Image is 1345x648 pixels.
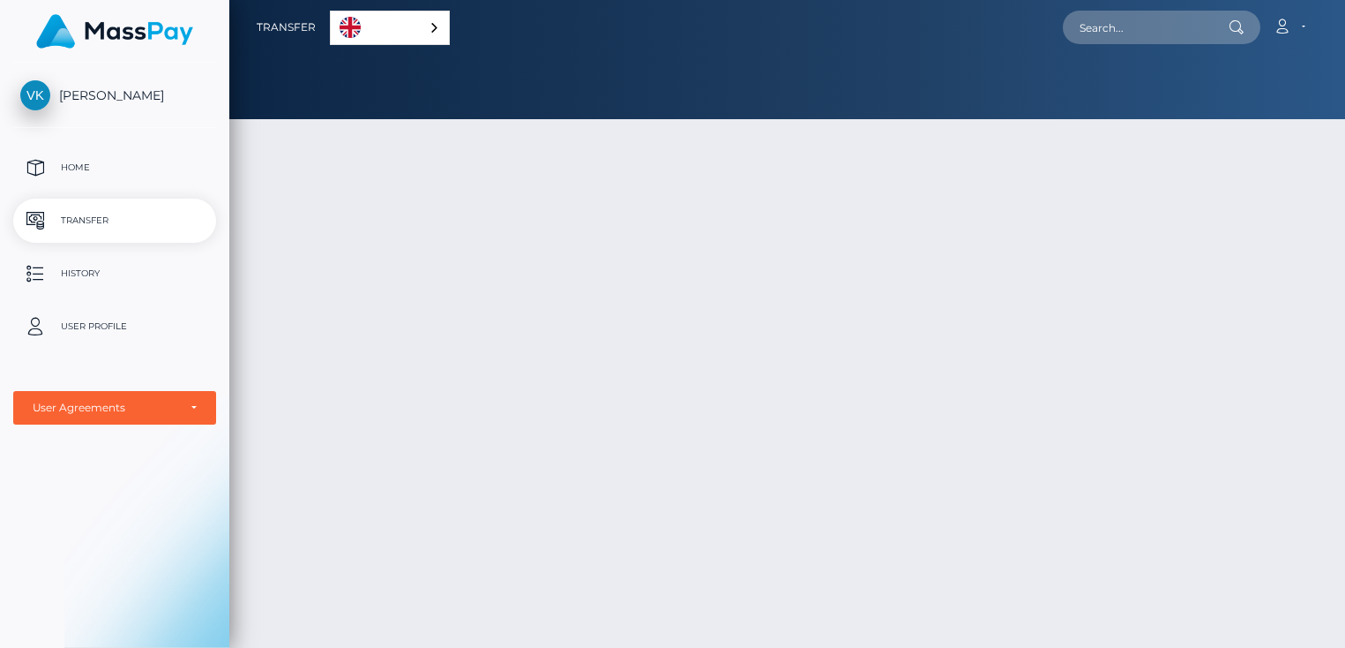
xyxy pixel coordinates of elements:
[36,14,193,49] img: MassPay
[13,199,216,243] a: Transfer
[20,313,209,340] p: User Profile
[20,207,209,234] p: Transfer
[20,154,209,181] p: Home
[13,146,216,190] a: Home
[331,11,449,44] a: English
[1063,11,1229,44] input: Search...
[13,252,216,296] a: History
[13,87,216,103] span: [PERSON_NAME]
[330,11,450,45] div: Language
[13,305,216,349] a: User Profile
[257,9,316,46] a: Transfer
[330,11,450,45] aside: Language selected: English
[20,260,209,287] p: History
[33,401,177,415] div: User Agreements
[13,391,216,425] button: User Agreements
